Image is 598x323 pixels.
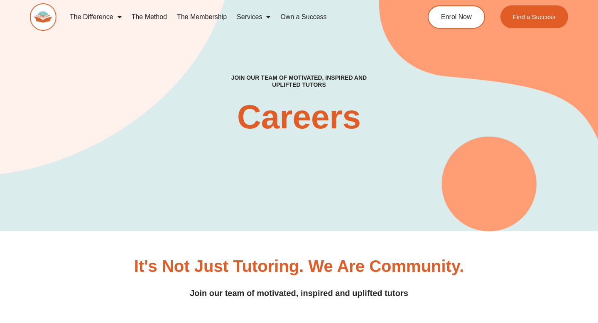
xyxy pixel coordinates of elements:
a: The Membership [172,7,232,27]
a: Services [232,7,275,27]
h4: Join our team of motivated, inspired and uplifted tutors​ [219,74,379,88]
h2: Careers [177,100,421,134]
a: The Difference [65,7,127,27]
a: The Method [127,7,172,27]
span: Enrol Now [441,14,472,20]
h3: It's Not Just Tutoring. We are Community. [134,258,464,274]
a: Find a Success [500,5,568,28]
iframe: Chat Widget [456,229,598,323]
a: Enrol Now [428,5,485,29]
a: Own a Success [275,7,331,27]
h4: Join our team of motivated, inspired and uplifted tutors [62,287,536,300]
span: Find a Success [513,14,556,20]
nav: Menu [65,7,397,27]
